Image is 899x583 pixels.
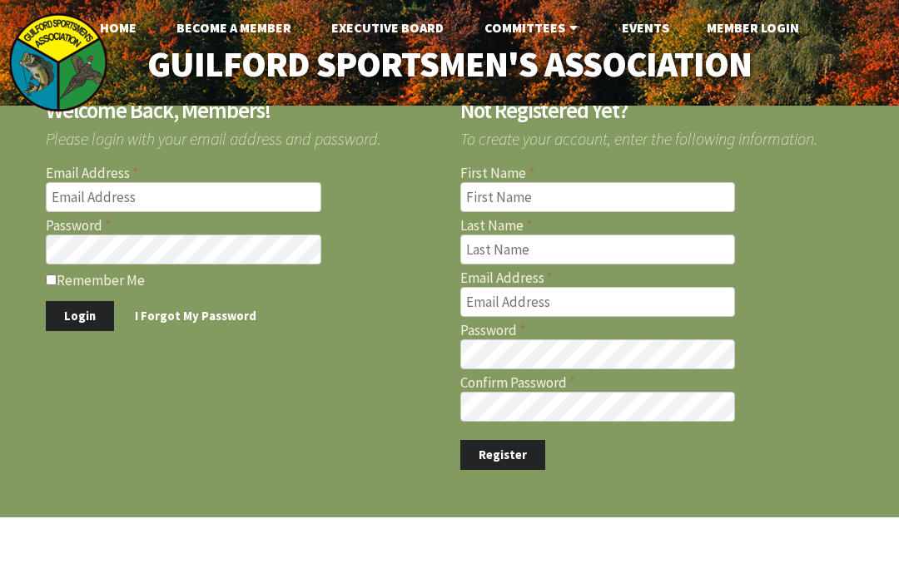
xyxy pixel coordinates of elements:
[460,271,854,285] label: Email Address
[460,219,854,233] label: Last Name
[117,33,782,95] a: Guilford Sportsmen's Association
[46,274,57,285] input: Remember Me
[46,182,321,212] input: Email Address
[8,12,108,112] img: logo_sm.png
[460,100,854,122] h2: Not Registered Yet?
[460,376,854,390] label: Confirm Password
[318,11,457,44] a: Executive Board
[460,440,545,471] button: Register
[460,235,736,264] input: Last Name
[460,287,736,317] input: Email Address
[117,301,275,332] a: I Forgot My Password
[46,166,440,180] label: Email Address
[46,219,440,233] label: Password
[46,301,114,332] button: Login
[460,182,736,212] input: First Name
[460,166,854,180] label: First Name
[460,122,854,147] span: To create your account, enter the following information.
[87,11,150,44] a: Home
[163,11,305,44] a: Become A Member
[471,11,595,44] a: Committees
[608,11,683,44] a: Events
[46,271,440,288] label: Remember Me
[46,100,440,122] h2: Welcome Back, Members!
[46,122,440,147] span: Please login with your email address and password.
[460,324,854,338] label: Password
[693,11,812,44] a: Member Login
